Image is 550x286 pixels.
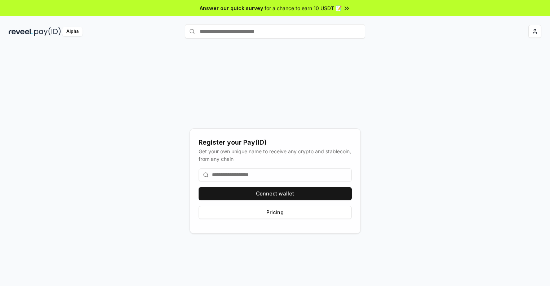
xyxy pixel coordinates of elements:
div: Get your own unique name to receive any crypto and stablecoin, from any chain [199,148,352,163]
button: Pricing [199,206,352,219]
span: for a chance to earn 10 USDT 📝 [265,4,342,12]
div: Register your Pay(ID) [199,137,352,148]
button: Connect wallet [199,187,352,200]
div: Alpha [62,27,83,36]
img: pay_id [34,27,61,36]
span: Answer our quick survey [200,4,263,12]
img: reveel_dark [9,27,33,36]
